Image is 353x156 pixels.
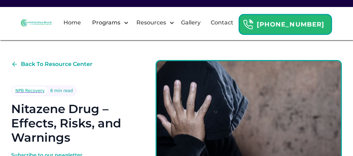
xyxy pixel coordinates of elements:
a: Home [59,12,85,34]
img: Header Calendar Icons [243,19,253,30]
div: Resources [135,18,168,27]
a: Gallery [177,12,205,34]
div: Programs [90,18,122,27]
a: Contact [206,12,238,34]
div: Resources [130,12,176,34]
div: Back To Resource Center [21,60,92,68]
div: Programs [86,12,130,34]
a: Header Calendar Icons[PHONE_NUMBER] [239,10,332,35]
div: NPB Recovery [15,87,45,94]
a: Back To Resource Center [11,60,92,68]
div: 8 min read [50,87,73,94]
h1: Nitazene Drug – Effects, Risks, and Warnings [11,102,133,144]
a: NPB Recovery [13,87,47,95]
strong: [PHONE_NUMBER] [257,21,324,28]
